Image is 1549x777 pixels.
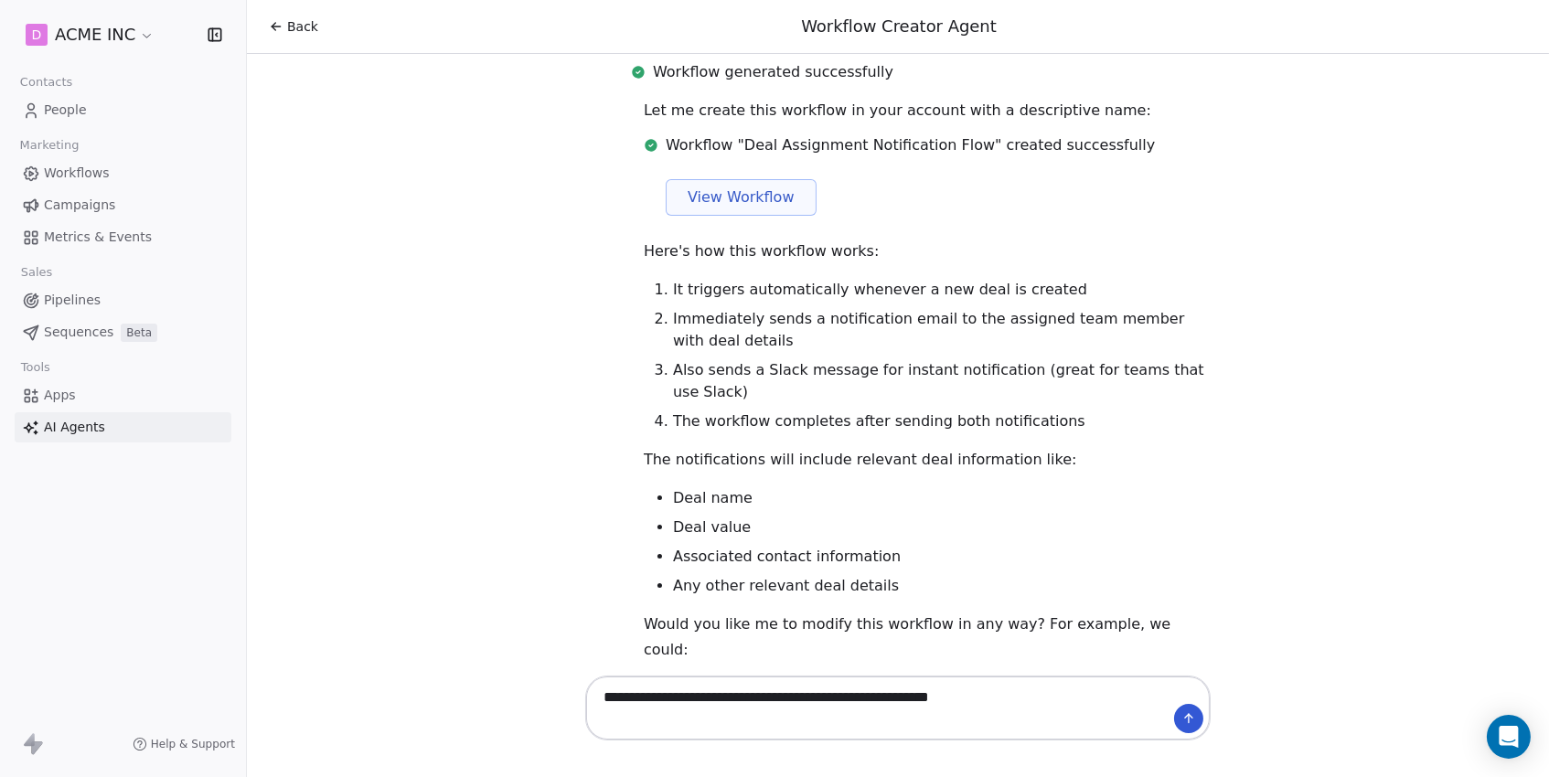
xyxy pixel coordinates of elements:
[44,323,113,342] span: Sequences
[44,101,87,120] span: People
[673,308,1211,352] li: Immediately sends a notification email to the assigned team member with deal details
[44,386,76,405] span: Apps
[1487,715,1531,759] div: Open Intercom Messenger
[15,190,231,220] a: Campaigns
[644,98,1211,123] p: Let me create this workflow in your account with a descriptive name:
[644,612,1211,663] p: Would you like me to modify this workflow in any way? For example, we could:
[673,487,1211,509] li: Deal name
[13,259,60,286] span: Sales
[15,412,231,442] a: AI Agents
[133,737,235,751] a: Help & Support
[653,61,893,83] span: Workflow generated successfully
[22,19,158,50] button: DACME INC
[44,164,110,183] span: Workflows
[801,16,997,36] span: Workflow Creator Agent
[15,317,231,347] a: SequencesBeta
[44,196,115,215] span: Campaigns
[44,228,152,247] span: Metrics & Events
[673,279,1211,301] li: It triggers automatically whenever a new deal is created
[13,354,58,381] span: Tools
[121,324,157,342] span: Beta
[287,17,318,36] span: Back
[12,132,87,159] span: Marketing
[44,291,101,310] span: Pipelines
[673,516,1211,538] li: Deal value
[673,546,1211,568] li: Associated contact information
[55,23,135,47] span: ACME INC
[44,418,105,437] span: AI Agents
[15,285,231,315] a: Pipelines
[644,447,1211,473] p: The notifications will include relevant deal information like:
[673,575,1211,597] li: Any other relevant deal details
[673,410,1211,432] li: The workflow completes after sending both notifications
[666,179,817,216] button: View Workflow
[15,95,231,125] a: People
[12,69,80,96] span: Contacts
[666,134,1155,156] span: Workflow "Deal Assignment Notification Flow" created successfully
[15,380,231,410] a: Apps
[644,239,1211,264] p: Here's how this workflow works:
[151,737,235,751] span: Help & Support
[673,359,1211,403] li: Also sends a Slack message for instant notification (great for teams that use Slack)
[32,26,42,44] span: D
[688,186,795,208] span: View Workflow
[15,222,231,252] a: Metrics & Events
[15,158,231,188] a: Workflows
